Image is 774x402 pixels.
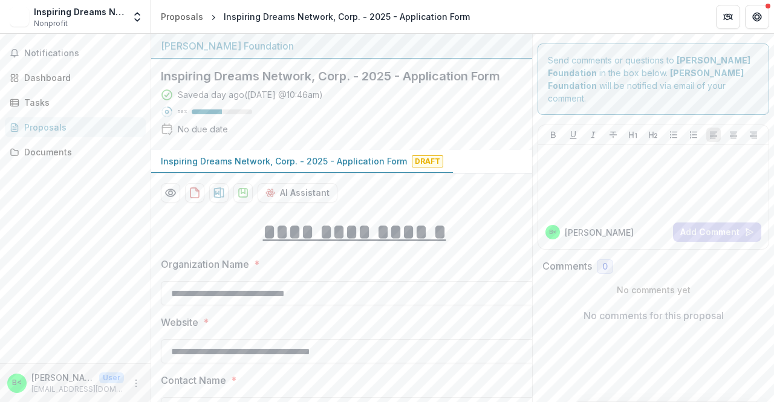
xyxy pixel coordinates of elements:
[412,155,443,167] span: Draft
[209,183,229,203] button: download-proposal
[10,7,29,27] img: Inspiring Dreams Network, Corp.
[161,69,503,83] h2: Inspiring Dreams Network, Corp. - 2025 - Application Form
[626,128,640,142] button: Heading 1
[224,10,470,23] div: Inspiring Dreams Network, Corp. - 2025 - Application Form
[5,92,146,112] a: Tasks
[546,128,561,142] button: Bold
[566,128,580,142] button: Underline
[156,8,208,25] a: Proposals
[161,39,522,53] div: [PERSON_NAME] Foundation
[686,128,701,142] button: Ordered List
[258,183,337,203] button: AI Assistant
[129,376,143,391] button: More
[99,372,124,383] p: User
[156,8,475,25] nav: breadcrumb
[602,262,608,272] span: 0
[24,71,136,84] div: Dashboard
[726,128,741,142] button: Align Center
[606,128,620,142] button: Strike
[31,384,124,395] p: [EMAIL_ADDRESS][DOMAIN_NAME]
[565,226,634,239] p: [PERSON_NAME]
[129,5,146,29] button: Open entity switcher
[542,284,764,296] p: No comments yet
[161,155,407,167] p: Inspiring Dreams Network, Corp. - 2025 - Application Form
[24,146,136,158] div: Documents
[34,18,68,29] span: Nonprofit
[549,229,557,235] div: Barbara Brady <drbarbbrady@inspiringdreamsnetwork.org>
[586,128,600,142] button: Italicize
[161,10,203,23] div: Proposals
[5,117,146,137] a: Proposals
[706,128,721,142] button: Align Left
[178,108,187,116] p: 50 %
[185,183,204,203] button: download-proposal
[646,128,660,142] button: Heading 2
[161,373,226,387] p: Contact Name
[584,308,724,323] p: No comments for this proposal
[161,315,198,329] p: Website
[5,44,146,63] button: Notifications
[745,5,769,29] button: Get Help
[542,261,592,272] h2: Comments
[24,48,141,59] span: Notifications
[12,379,22,387] div: Barbara Brady <drbarbbrady@inspiringdreamsnetwork.org>
[34,5,124,18] div: Inspiring Dreams Network, Corp.
[161,257,249,271] p: Organization Name
[538,44,769,115] div: Send comments or questions to in the box below. will be notified via email of your comment.
[746,128,761,142] button: Align Right
[178,88,323,101] div: Saved a day ago ( [DATE] @ 10:46am )
[24,121,136,134] div: Proposals
[24,96,136,109] div: Tasks
[5,142,146,162] a: Documents
[716,5,740,29] button: Partners
[178,123,228,135] div: No due date
[161,183,180,203] button: Preview dd3b930f-2314-4ab9-8d62-c4038f84869e-0.pdf
[31,371,94,384] p: [PERSON_NAME] <[EMAIL_ADDRESS][DOMAIN_NAME]>
[233,183,253,203] button: download-proposal
[673,222,761,242] button: Add Comment
[666,128,681,142] button: Bullet List
[5,68,146,88] a: Dashboard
